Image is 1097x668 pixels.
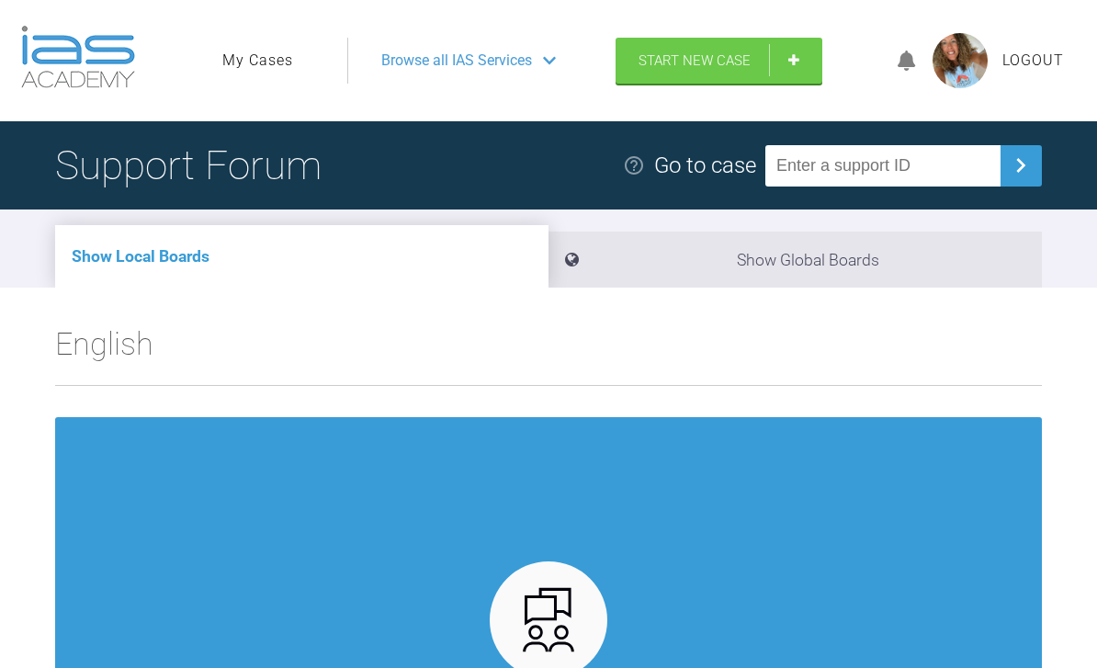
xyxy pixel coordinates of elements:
[639,52,751,69] span: Start New Case
[765,145,1001,187] input: Enter a support ID
[616,38,822,84] a: Start New Case
[222,49,293,73] a: My Cases
[933,33,988,88] img: profile.png
[55,319,1042,385] h2: English
[654,148,756,183] div: Go to case
[1006,151,1035,180] img: chevronRight.28bd32b0.svg
[623,154,645,176] img: help.e70b9f3d.svg
[1002,49,1064,73] a: Logout
[55,133,322,198] h1: Support Forum
[21,26,135,88] img: logo-light.3e3ef733.png
[381,49,532,73] span: Browse all IAS Services
[55,225,548,288] li: Show Local Boards
[514,584,584,655] img: advanced.73cea251.svg
[548,232,1042,288] li: Show Global Boards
